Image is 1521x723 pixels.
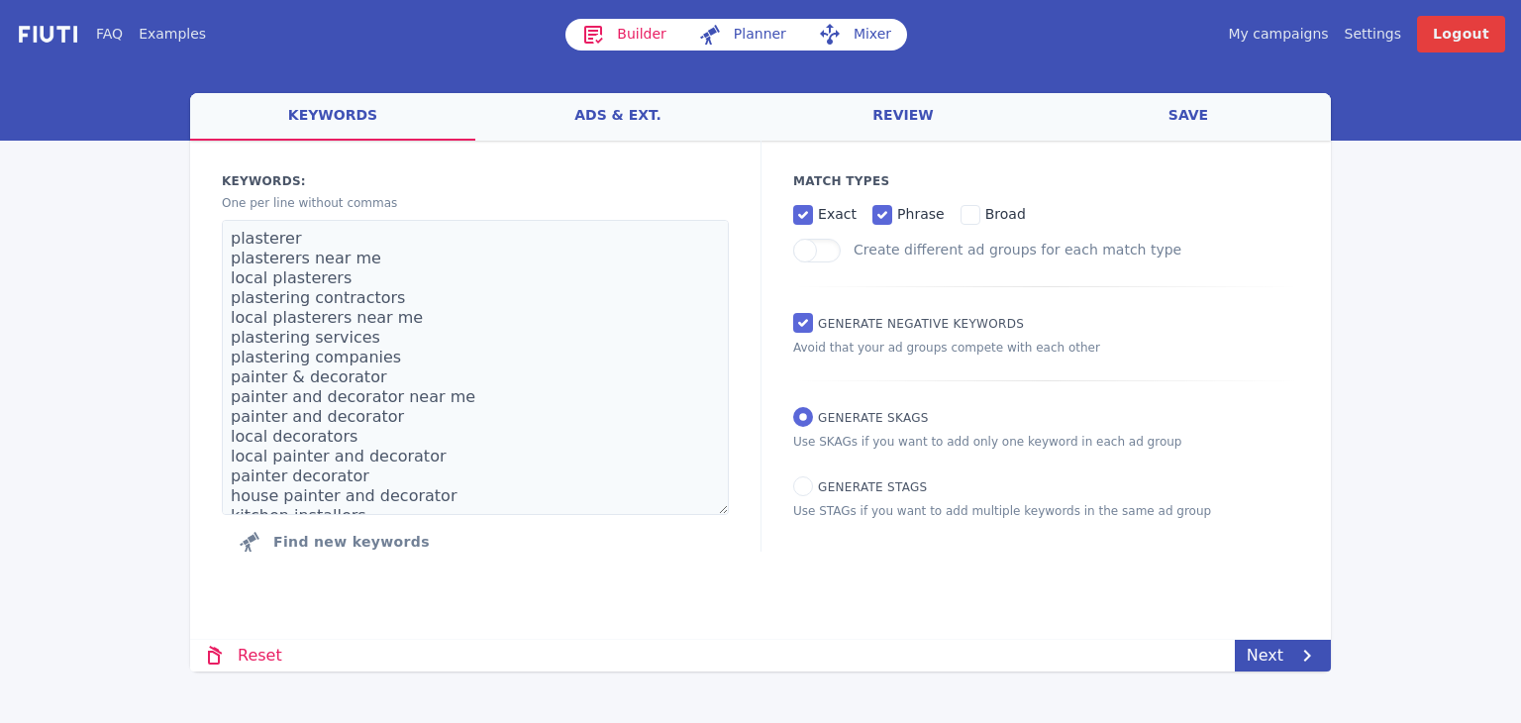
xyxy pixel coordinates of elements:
[475,93,760,141] a: ads & ext.
[793,172,1299,190] p: Match Types
[985,206,1026,222] span: broad
[1235,640,1331,671] a: Next
[872,205,892,225] input: phrase
[818,411,929,425] span: Generate SKAGs
[818,317,1024,331] span: Generate Negative keywords
[793,205,813,225] input: exact
[760,93,1046,141] a: review
[682,19,802,51] a: Planner
[565,19,682,51] a: Builder
[222,522,446,562] button: Click to find new keywords related to those above
[190,93,475,141] a: keywords
[1417,16,1505,52] a: Logout
[96,24,123,45] a: FAQ
[854,242,1181,258] label: Create different ad groups for each match type
[961,205,980,225] input: broad
[793,476,813,496] input: Generate STAGs
[1228,24,1328,45] a: My campaigns
[818,480,927,494] span: Generate STAGs
[1345,24,1401,45] a: Settings
[190,640,294,671] a: Reset
[16,23,80,46] img: f731f27.png
[793,313,813,333] input: Generate Negative keywords
[818,206,857,222] span: exact
[793,433,1299,451] p: Use SKAGs if you want to add only one keyword in each ad group
[1046,93,1331,141] a: save
[139,24,206,45] a: Examples
[793,502,1299,520] p: Use STAGs if you want to add multiple keywords in the same ad group
[222,172,729,190] label: Keywords:
[793,339,1299,357] p: Avoid that your ad groups compete with each other
[793,407,813,427] input: Generate SKAGs
[897,206,945,222] span: phrase
[222,194,729,212] p: One per line without commas
[802,19,907,51] a: Mixer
